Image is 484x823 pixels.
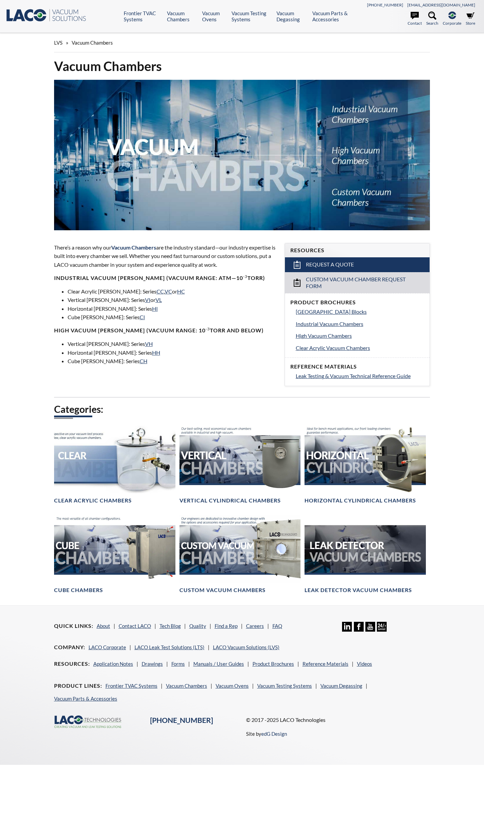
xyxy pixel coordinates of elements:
[296,307,425,316] a: [GEOGRAPHIC_DATA] Blocks
[290,299,425,306] h4: Product Brochures
[142,661,163,667] a: Drawings
[111,244,156,251] span: Vacuum Chambers
[296,331,425,340] a: High Vacuum Chambers
[216,683,249,689] a: Vacuum Ovens
[179,497,281,504] h4: Vertical Cylindrical Chambers
[261,731,287,737] a: edG Design
[54,275,276,282] h4: Industrial Vacuum [PERSON_NAME] (vacuum range: atm—10 Torr)
[135,644,204,650] a: LACO Leak Test Solutions (LTS)
[302,661,348,667] a: Reference Materials
[177,288,185,295] a: HC
[54,660,90,667] h4: Resources
[296,332,352,339] span: High Vacuum Chambers
[54,682,102,689] h4: Product Lines
[257,683,312,689] a: Vacuum Testing Systems
[215,623,238,629] a: Find a Rep
[443,20,461,26] span: Corporate
[68,287,276,296] li: Clear Acrylic [PERSON_NAME]: Series , or
[119,623,151,629] a: Contact LACO
[54,497,132,504] h4: Clear Acrylic Chambers
[72,40,113,46] span: Vacuum Chambers
[155,297,162,303] a: VL
[290,247,425,254] h4: Resources
[305,587,412,594] h4: Leak Detector Vacuum Chambers
[189,623,206,629] a: Quality
[377,627,387,633] a: 24/7 Support
[68,357,276,366] li: Cube [PERSON_NAME]: Series
[312,10,359,22] a: Vacuum Parts & Accessories
[296,320,425,328] a: Industrial Vacuum Chambers
[306,276,409,290] span: Custom Vacuum Chamber Request Form
[296,373,411,379] span: Leak Testing & Vacuum Technical Reference Guide
[160,623,181,629] a: Tech Blog
[272,623,282,629] a: FAQ
[246,730,287,738] p: Site by
[193,661,244,667] a: Manuals / User Guides
[171,661,185,667] a: Forms
[140,358,147,364] a: CH
[367,2,403,7] a: [PHONE_NUMBER]
[296,345,370,351] span: Clear Acrylic Vacuum Chambers
[466,11,475,26] a: Store
[426,11,438,26] a: Search
[305,497,416,504] h4: Horizontal Cylindrical Chambers
[205,326,210,331] sup: -3
[290,363,425,370] h4: Reference Materials
[140,314,145,320] a: CI
[97,623,110,629] a: About
[54,327,276,334] h4: High Vacuum [PERSON_NAME] (Vacuum range: 10 Torr and below)
[296,321,363,327] span: Industrial Vacuum Chambers
[296,308,367,315] span: [GEOGRAPHIC_DATA] Blocks
[408,11,422,26] a: Contact
[152,305,158,312] a: HI
[150,716,213,725] a: [PHONE_NUMBER]
[252,661,294,667] a: Product Brochures
[202,10,226,22] a: Vacuum Ovens
[54,622,93,630] h4: Quick Links
[246,623,264,629] a: Careers
[105,683,158,689] a: Frontier TVAC Systems
[54,403,430,416] h2: Categories:
[179,425,301,504] a: Vertical Vacuum Chambers headerVertical Cylindrical Chambers
[54,243,276,269] p: There’s a reason why our are the industry standard—our industry expertise is built into every cha...
[54,587,103,594] h4: Cube Chambers
[145,340,153,347] a: VH
[68,339,276,348] li: Vertical [PERSON_NAME]: Series
[93,661,133,667] a: Application Notes
[156,288,164,295] a: CC
[232,10,272,22] a: Vacuum Testing Systems
[377,622,387,632] img: 24/7 Support Icon
[166,683,207,689] a: Vacuum Chambers
[68,296,276,304] li: Vertical [PERSON_NAME]: Series or
[243,274,247,279] sup: -3
[305,515,426,594] a: Leak Test Vacuum Chambers headerLeak Detector Vacuum Chambers
[89,644,126,650] a: LACO Corporate
[305,425,426,504] a: Horizontal Cylindrical headerHorizontal Cylindrical Chambers
[246,715,430,724] p: © 2017 -2025 LACO Technologies
[68,313,276,322] li: Cube [PERSON_NAME]: Series
[320,683,362,689] a: Vacuum Degassing
[407,2,475,7] a: [EMAIL_ADDRESS][DOMAIN_NAME]
[167,10,197,22] a: Vacuum Chambers
[54,33,430,52] div: »
[152,349,160,356] a: HH
[296,344,425,352] a: Clear Acrylic Vacuum Chambers
[54,515,175,594] a: Cube Chambers headerCube Chambers
[165,288,172,295] a: VC
[276,10,307,22] a: Vacuum Degassing
[179,587,266,594] h4: Custom Vacuum Chambers
[285,257,430,272] a: Request a Quote
[306,261,354,268] span: Request a Quote
[124,10,162,22] a: Frontier TVAC Systems
[68,304,276,313] li: Horizontal [PERSON_NAME]: Series
[285,272,430,293] a: Custom Vacuum Chamber Request Form
[213,644,280,650] a: LACO Vacuum Solutions (LVS)
[145,297,150,303] a: VI
[54,58,430,74] h1: Vacuum Chambers
[296,372,425,380] a: Leak Testing & Vacuum Technical Reference Guide
[179,515,301,594] a: Custom Vacuum Chamber headerCustom Vacuum Chambers
[54,696,117,702] a: Vacuum Parts & Accessories
[54,40,63,46] span: LVS
[68,348,276,357] li: Horizontal [PERSON_NAME]: Series
[54,80,430,230] img: Vacuum Chambers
